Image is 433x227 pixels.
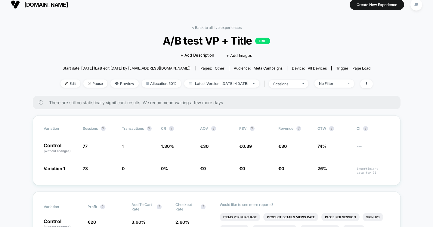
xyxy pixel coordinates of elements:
span: € [200,144,209,149]
button: ? [157,204,162,209]
span: Transactions [122,126,144,131]
img: end [302,83,304,84]
li: Product Details Views Rate [263,213,318,221]
span: 0 [203,166,206,171]
img: rebalance [146,82,149,85]
p: Would like to see more reports? [220,202,390,207]
span: Add To Cart Rate [131,202,154,211]
span: 2.60 % [175,219,189,225]
img: edit [65,82,68,85]
span: --- [357,145,390,153]
span: Variation [44,126,77,131]
span: CR [161,126,166,131]
button: ? [296,126,301,131]
div: Pages: [200,66,224,70]
button: ? [101,126,106,131]
li: Items Per Purchase [220,213,260,221]
span: + Add Description [181,52,214,58]
span: 0 [281,166,284,171]
span: Pause [83,79,107,88]
div: Trigger: [336,66,370,70]
button: ? [363,126,368,131]
span: € [88,219,96,225]
span: 0 % [161,166,168,171]
span: Checkout Rate [175,202,198,211]
span: € [278,144,287,149]
button: ? [201,204,206,209]
span: Start date: [DATE] (Last edit [DATE] by [EMAIL_ADDRESS][DOMAIN_NAME]) [63,66,190,70]
span: 77 [83,144,88,149]
span: 1.30 % [161,144,174,149]
p: LIVE [255,38,270,44]
span: Preview [110,79,139,88]
span: OTW [317,126,351,131]
span: There are still no statistically significant results. We recommend waiting a few more days [49,100,388,105]
span: Sessions [83,126,98,131]
span: Page Load [352,66,370,70]
img: end [88,82,91,85]
img: calendar [189,82,192,85]
span: Profit [88,204,97,209]
p: Control [44,143,77,153]
button: ? [211,126,216,131]
span: € [200,166,206,171]
button: ? [169,126,174,131]
button: ? [250,126,255,131]
span: Variation [44,202,77,211]
span: 3.90 % [131,219,145,225]
span: 30 [281,144,287,149]
span: Meta campaigns [254,66,283,70]
div: sessions [273,82,297,86]
span: 0 [122,166,125,171]
span: Allocation: 50% [142,79,181,88]
span: 30 [203,144,209,149]
span: 74% [317,144,326,149]
span: 26% [317,166,327,171]
li: Signups [363,213,383,221]
span: (without changes) [44,149,71,153]
div: No Filter [319,81,343,86]
span: Device: [287,66,331,70]
span: | [262,79,269,88]
span: 0.39 [242,144,252,149]
span: 1 [122,144,124,149]
span: [DOMAIN_NAME] [24,2,68,8]
span: € [239,144,252,149]
button: ? [100,204,105,209]
span: Edit [60,79,80,88]
span: + Add Images [226,53,252,58]
img: end [348,83,350,84]
a: < Back to all live experiences [192,25,242,30]
span: CI [357,126,390,131]
span: 20 [91,219,96,225]
span: AOV [200,126,208,131]
span: Variation 1 [44,166,65,171]
span: Latest Version: [DATE] - [DATE] [184,79,259,88]
span: other [215,66,224,70]
span: 73 [83,166,88,171]
button: ? [147,126,152,131]
span: PSV [239,126,247,131]
span: 0 [242,166,245,171]
span: all devices [308,66,327,70]
span: € [239,166,245,171]
button: ? [329,126,334,131]
span: Insufficient data for CI [357,167,390,175]
li: Pages Per Session [321,213,360,221]
span: € [278,166,284,171]
span: Revenue [278,126,293,131]
img: end [253,83,255,84]
span: A/B test VP + Title [76,34,357,47]
div: Audience: [234,66,283,70]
